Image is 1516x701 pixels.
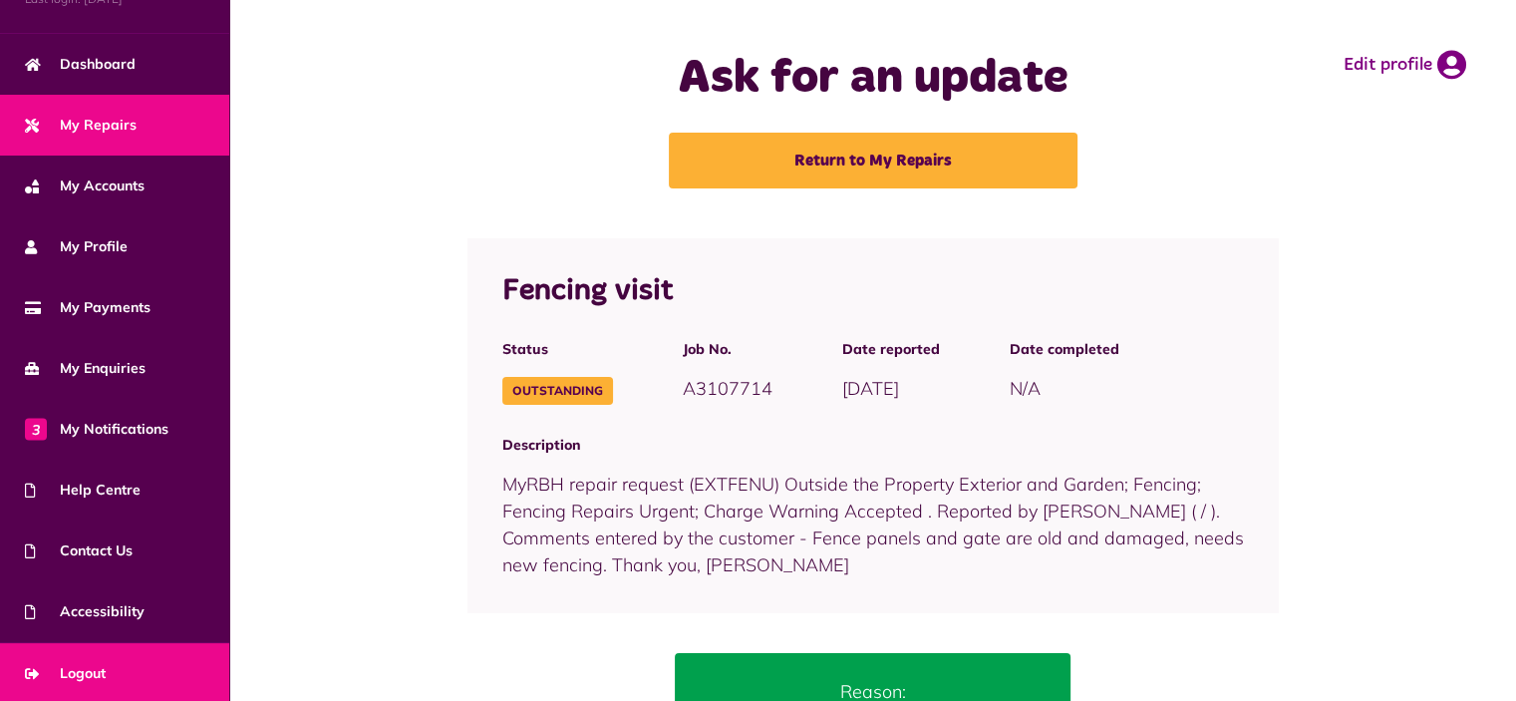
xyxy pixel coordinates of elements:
span: Help Centre [25,480,141,501]
span: Contact Us [25,540,133,561]
span: Logout [25,663,106,684]
h1: Ask for an update [571,50,1175,108]
span: My Profile [25,236,128,257]
span: A3107714 [683,377,772,400]
span: My Enquiries [25,358,146,379]
span: My Accounts [25,175,145,196]
span: Outstanding [502,377,613,405]
span: 3 [25,418,47,440]
span: My Repairs [25,115,137,136]
span: Description [502,435,1244,456]
span: Status [502,339,613,360]
span: [DATE] [842,377,899,400]
span: My Payments [25,297,151,318]
span: Date completed [1010,339,1119,360]
span: N/A [1010,377,1041,400]
span: MyRBH repair request (EXTFENU) Outside the Property Exterior and Garden; Fencing; Fencing Repairs... [502,473,1244,576]
span: Dashboard [25,54,136,75]
span: Fencing visit [502,276,673,306]
a: Edit profile [1344,50,1466,80]
span: Date reported [842,339,940,360]
span: Accessibility [25,601,145,622]
a: Return to My Repairs [669,133,1077,188]
span: Job No. [683,339,772,360]
span: My Notifications [25,419,168,440]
